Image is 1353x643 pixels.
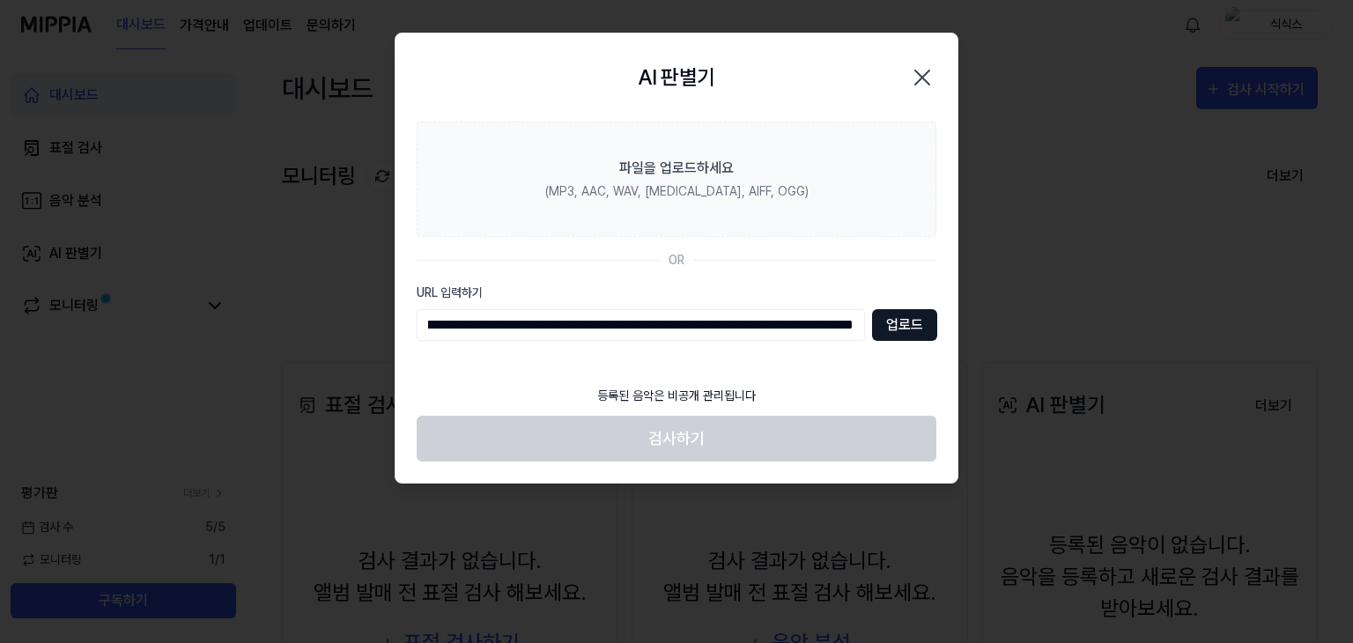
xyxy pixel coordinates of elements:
[638,62,714,93] h2: AI 판별기
[669,251,684,270] div: OR
[587,376,766,416] div: 등록된 음악은 비공개 관리됩니다
[619,158,734,179] div: 파일을 업로드하세요
[417,284,936,302] label: URL 입력하기
[545,182,809,201] div: (MP3, AAC, WAV, [MEDICAL_DATA], AIFF, OGG)
[872,309,937,341] button: 업로드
